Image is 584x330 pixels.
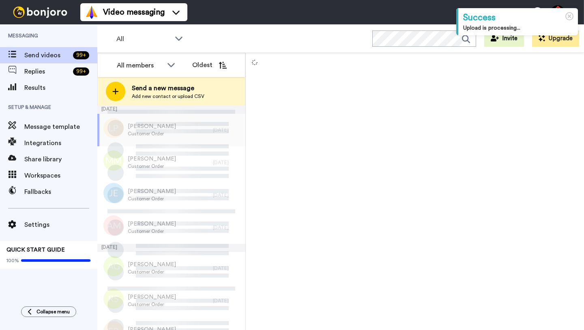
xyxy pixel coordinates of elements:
span: [PERSON_NAME] [128,261,176,269]
span: Share library [24,154,97,164]
div: [DATE] [213,224,241,231]
span: [PERSON_NAME] [128,220,176,228]
div: [DATE] [213,159,241,166]
div: [DATE] [213,192,241,198]
span: Customer Order [128,228,176,234]
img: am.png [103,215,124,236]
span: Message template [24,122,97,132]
span: Settings [24,220,97,230]
div: [DATE] [97,106,245,114]
span: [PERSON_NAME] [128,122,176,130]
button: Upgrade [532,30,579,47]
span: [PERSON_NAME] [128,187,176,195]
span: Results [24,83,97,93]
img: mm.png [103,150,124,171]
div: [DATE] [97,244,245,252]
span: Customer Order [128,269,176,275]
img: bj-logo-header-white.svg [10,7,71,18]
div: [DATE] [213,265,241,271]
span: Workspaces [24,171,97,180]
span: Customer Order [128,130,176,137]
span: [PERSON_NAME] [128,155,176,163]
span: Customer Order [128,301,176,308]
span: 100% [6,257,19,264]
span: Collapse menu [36,308,70,315]
div: 99 + [73,51,89,59]
span: Integrations [24,138,97,148]
div: Success [463,11,573,24]
span: Video messaging [103,7,165,18]
span: QUICK START GUIDE [6,247,65,253]
img: rs.png [103,289,124,309]
div: 99 + [73,67,89,76]
span: Customer Order [128,195,176,202]
div: Upload is processing... [463,24,573,32]
div: All members [117,61,163,70]
span: All [116,34,171,44]
img: je.png [103,183,124,203]
button: Collapse menu [21,306,76,317]
img: lp.png [103,118,124,138]
button: Invite [484,30,524,47]
span: Fallbacks [24,187,97,197]
img: ag.png [103,256,124,276]
div: [DATE] [213,297,241,304]
button: Oldest [186,57,233,73]
span: Send videos [24,50,70,60]
span: Add new contact or upload CSV [132,93,204,100]
div: [DATE] [213,127,241,133]
span: Send a new message [132,83,204,93]
span: Customer Order [128,163,176,169]
span: Replies [24,67,70,76]
img: vm-color.svg [85,6,98,19]
span: [PERSON_NAME] [128,293,176,301]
